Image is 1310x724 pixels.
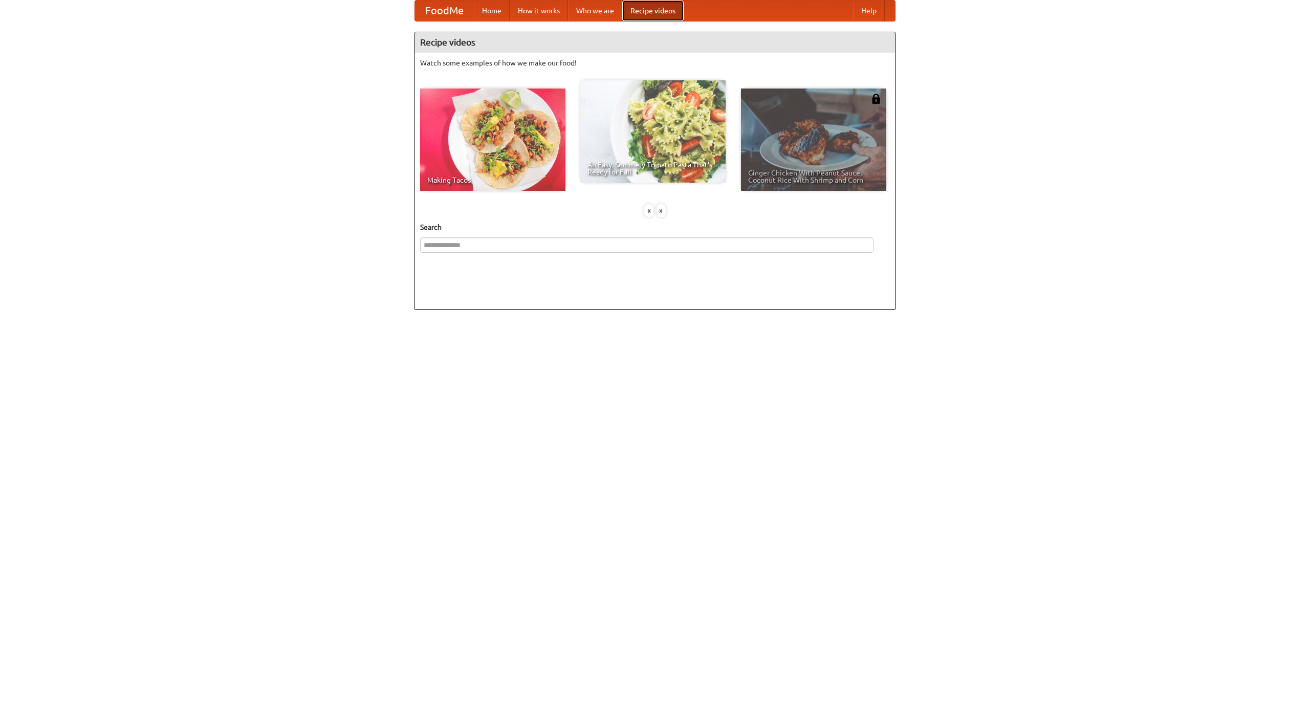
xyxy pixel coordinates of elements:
img: 483408.png [871,94,881,104]
a: Making Tacos [420,89,565,191]
a: Who we are [568,1,622,21]
a: How it works [510,1,568,21]
a: Help [853,1,885,21]
a: An Easy, Summery Tomato Pasta That's Ready for Fall [580,80,726,183]
a: Recipe videos [622,1,684,21]
span: Making Tacos [427,177,558,184]
a: Home [474,1,510,21]
a: FoodMe [415,1,474,21]
span: An Easy, Summery Tomato Pasta That's Ready for Fall [587,161,718,175]
h4: Recipe videos [415,32,895,53]
h5: Search [420,222,890,232]
p: Watch some examples of how we make our food! [420,58,890,68]
div: » [657,204,666,217]
div: « [644,204,653,217]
